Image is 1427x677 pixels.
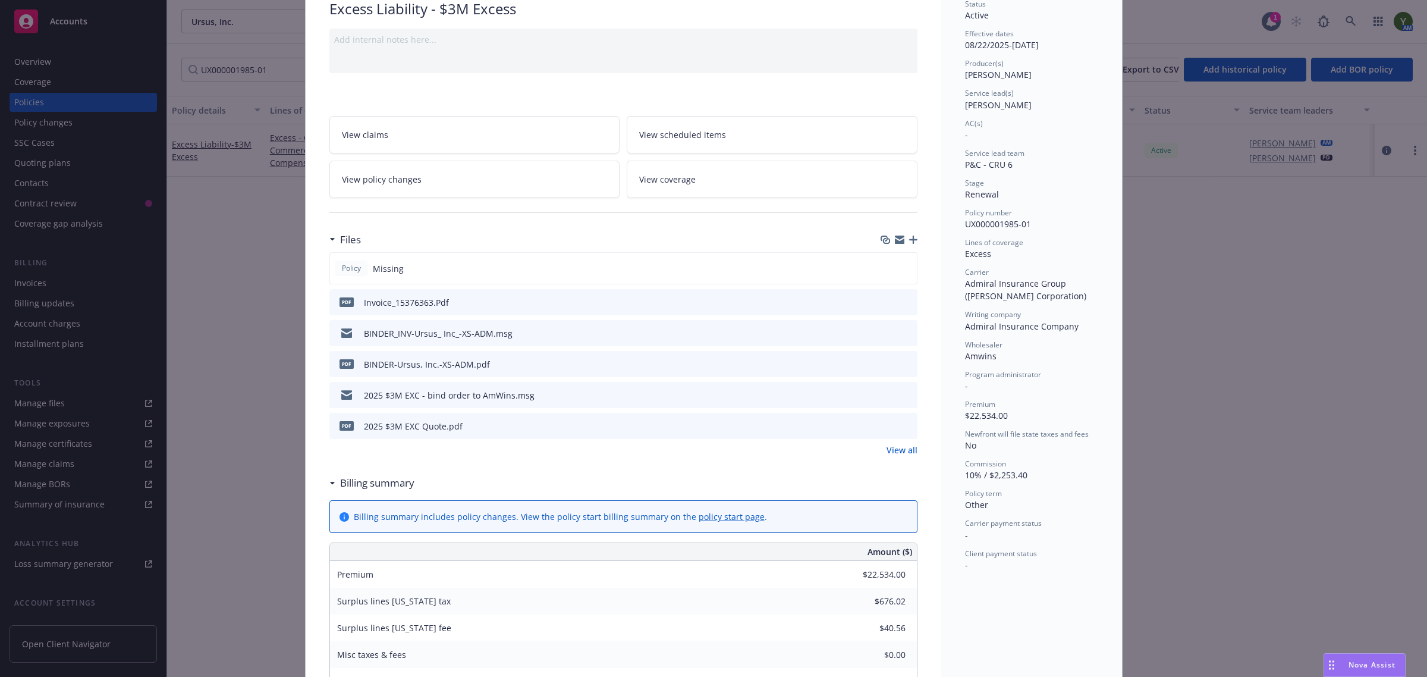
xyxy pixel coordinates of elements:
[965,321,1079,332] span: Admiral Insurance Company
[965,459,1006,469] span: Commission
[364,327,513,340] div: BINDER_INV-Ursus_ Inc_-XS-ADM.msg
[902,420,913,432] button: preview file
[965,10,989,21] span: Active
[965,429,1089,439] span: Newfront will file state taxes and fees
[902,389,913,402] button: preview file
[965,88,1014,98] span: Service lead(s)
[965,159,1013,170] span: P&C - CRU 6
[965,340,1002,350] span: Wholesaler
[340,263,363,274] span: Policy
[965,248,991,259] span: Excess
[835,646,913,664] input: 0.00
[883,327,892,340] button: download file
[965,440,976,451] span: No
[340,359,354,368] span: pdf
[337,622,451,634] span: Surplus lines [US_STATE] fee
[965,99,1032,111] span: [PERSON_NAME]
[965,118,983,128] span: AC(s)
[965,189,999,200] span: Renewal
[965,518,1042,528] span: Carrier payment status
[337,649,406,660] span: Misc taxes & fees
[965,369,1041,380] span: Program administrator
[337,569,373,580] span: Premium
[965,350,997,362] span: Amwins
[342,128,388,141] span: View claims
[342,173,422,186] span: View policy changes
[329,232,361,247] div: Files
[965,208,1012,218] span: Policy number
[965,399,995,409] span: Premium
[965,549,1037,559] span: Client payment status
[965,29,1098,51] div: 08/22/2025 - [DATE]
[334,33,913,46] div: Add internal notes here...
[373,262,404,275] span: Missing
[340,297,354,306] span: Pdf
[965,488,1002,499] span: Policy term
[883,389,892,402] button: download file
[965,267,989,277] span: Carrier
[337,595,451,607] span: Surplus lines [US_STATE] tax
[627,161,917,198] a: View coverage
[867,546,912,558] span: Amount ($)
[639,128,726,141] span: View scheduled items
[902,327,913,340] button: preview file
[965,29,1014,39] span: Effective dates
[699,511,765,522] a: policy start page
[965,58,1004,68] span: Producer(s)
[835,566,913,584] input: 0.00
[627,116,917,153] a: View scheduled items
[965,529,968,541] span: -
[835,593,913,610] input: 0.00
[340,421,354,430] span: pdf
[364,358,490,371] div: BINDER-Ursus, Inc.-XS-ADM.pdf
[364,420,463,432] div: 2025 $3M EXC Quote.pdf
[883,420,892,432] button: download file
[1349,660,1395,670] span: Nova Assist
[965,559,968,571] span: -
[965,69,1032,80] span: [PERSON_NAME]
[364,296,449,309] div: Invoice_15376363.Pdf
[835,619,913,637] input: 0.00
[340,475,414,491] h3: Billing summary
[965,237,1023,247] span: Lines of coverage
[965,380,968,391] span: -
[329,116,620,153] a: View claims
[340,232,361,247] h3: Files
[965,129,968,140] span: -
[329,475,414,491] div: Billing summary
[883,296,892,309] button: download file
[887,444,917,456] a: View all
[902,296,913,309] button: preview file
[1324,654,1339,676] div: Drag to move
[902,358,913,371] button: preview file
[965,410,1008,421] span: $22,534.00
[965,499,988,510] span: Other
[354,510,767,523] div: Billing summary includes policy changes. View the policy start billing summary on the .
[965,278,1086,302] span: Admiral Insurance Group ([PERSON_NAME] Corporation)
[1324,653,1406,677] button: Nova Assist
[965,469,1027,481] span: 10% / $2,253.40
[883,358,892,371] button: download file
[965,309,1021,319] span: Writing company
[965,148,1024,158] span: Service lead team
[329,161,620,198] a: View policy changes
[965,178,984,188] span: Stage
[965,218,1031,230] span: UX000001985-01
[639,173,696,186] span: View coverage
[364,389,535,402] div: 2025 $3M EXC - bind order to AmWins.msg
